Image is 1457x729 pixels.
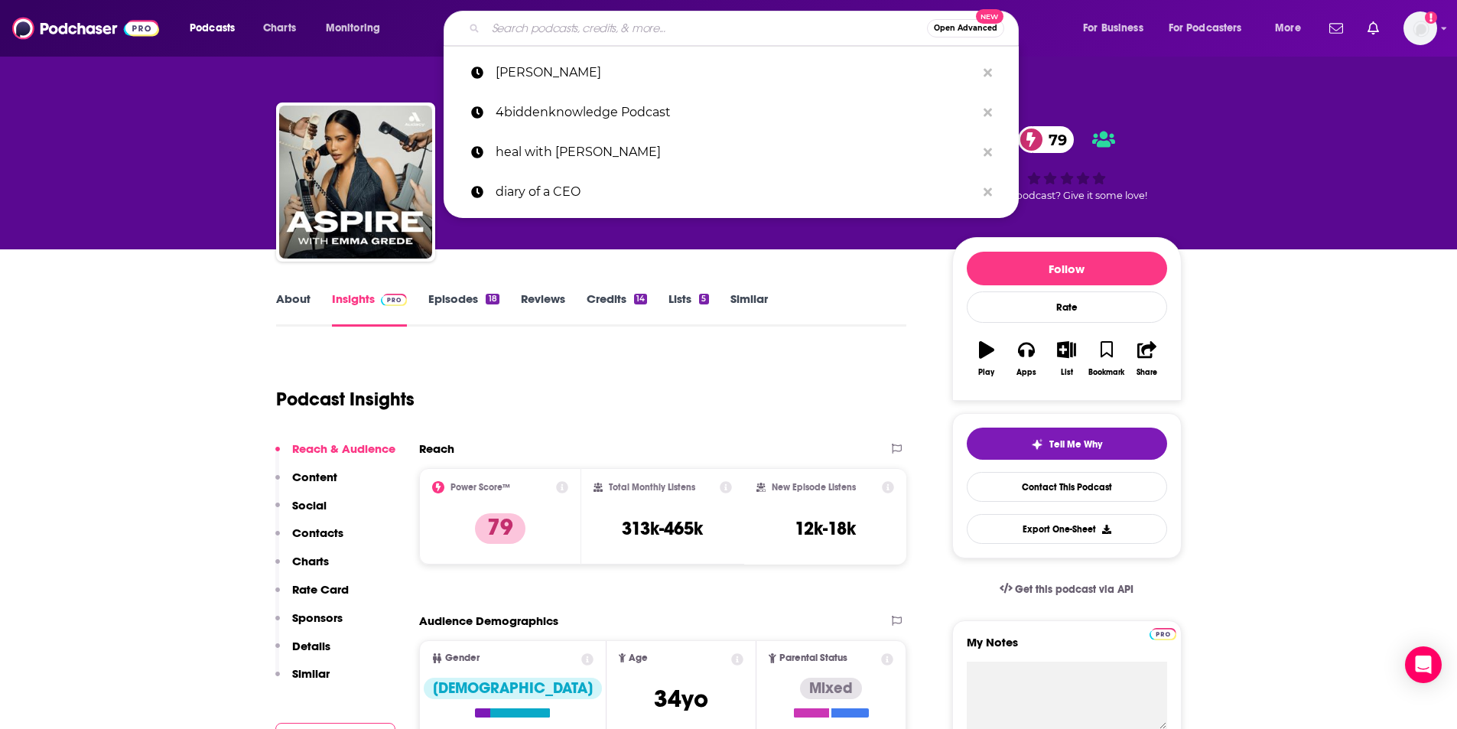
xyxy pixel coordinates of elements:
a: Credits14 [587,291,647,327]
h2: Reach [419,441,454,456]
div: Apps [1016,368,1036,377]
button: Export One-Sheet [967,514,1167,544]
button: Rate Card [275,582,349,610]
a: Similar [730,291,768,327]
img: Aspire with Emma Grede [279,106,432,259]
div: 14 [634,294,647,304]
span: Charts [263,18,296,39]
p: diary of a CEO [496,172,976,212]
button: open menu [1159,16,1264,41]
img: User Profile [1403,11,1437,45]
button: open menu [1264,16,1320,41]
span: Good podcast? Give it some love! [987,190,1147,201]
span: Gender [445,653,480,663]
h1: Podcast Insights [276,388,415,411]
a: Show notifications dropdown [1323,15,1349,41]
p: Sponsors [292,610,343,625]
div: [DEMOGRAPHIC_DATA] [424,678,602,699]
p: 4biddenknowledge Podcast [496,93,976,132]
p: 79 [475,513,525,544]
a: 4biddenknowledge Podcast [444,93,1019,132]
p: heal with kelly [496,132,976,172]
img: Podchaser Pro [381,294,408,306]
a: Get this podcast via API [987,571,1146,608]
h3: 12k-18k [795,517,856,540]
div: Share [1137,368,1157,377]
button: Sponsors [275,610,343,639]
a: heal with [PERSON_NAME] [444,132,1019,172]
p: Contacts [292,526,343,540]
div: Rate [967,291,1167,323]
button: Play [967,331,1007,386]
p: Charts [292,554,329,568]
h2: Power Score™ [450,482,510,493]
h2: Audience Demographics [419,613,558,628]
span: Monitoring [326,18,380,39]
svg: Add a profile image [1425,11,1437,24]
span: Age [629,653,648,663]
div: 18 [486,294,499,304]
h2: New Episode Listens [772,482,856,493]
div: Play [978,368,994,377]
h3: 313k-465k [622,517,703,540]
p: Details [292,639,330,653]
a: Charts [253,16,305,41]
span: For Podcasters [1169,18,1242,39]
div: Mixed [800,678,862,699]
span: Podcasts [190,18,235,39]
span: For Business [1083,18,1143,39]
a: [PERSON_NAME] [444,53,1019,93]
button: Similar [275,666,330,695]
a: 79 [1018,126,1075,153]
button: Open AdvancedNew [927,19,1004,37]
button: Social [275,498,327,526]
a: About [276,291,311,327]
span: 34 yo [654,684,708,714]
span: Logged in as mmullin [1403,11,1437,45]
p: emma grede [496,53,976,93]
button: open menu [1072,16,1163,41]
button: tell me why sparkleTell Me Why [967,428,1167,460]
p: Social [292,498,327,513]
span: Tell Me Why [1049,438,1102,451]
span: 79 [1033,126,1075,153]
img: tell me why sparkle [1031,438,1043,451]
img: Podchaser - Follow, Share and Rate Podcasts [12,14,159,43]
a: Reviews [521,291,565,327]
a: Show notifications dropdown [1361,15,1385,41]
a: InsightsPodchaser Pro [332,291,408,327]
p: Content [292,470,337,484]
div: 5 [699,294,708,304]
span: More [1275,18,1301,39]
div: Bookmark [1088,368,1124,377]
button: Follow [967,252,1167,285]
button: Charts [275,554,329,582]
button: Contacts [275,526,343,554]
button: Bookmark [1087,331,1127,386]
span: New [976,9,1003,24]
span: Get this podcast via API [1015,583,1133,596]
button: open menu [179,16,255,41]
button: Share [1127,331,1166,386]
button: open menu [315,16,400,41]
div: Open Intercom Messenger [1405,646,1442,683]
a: Contact This Podcast [967,472,1167,502]
button: Reach & Audience [275,441,395,470]
div: 79Good podcast? Give it some love! [952,116,1182,211]
button: Details [275,639,330,667]
p: Similar [292,666,330,681]
button: Show profile menu [1403,11,1437,45]
p: Rate Card [292,582,349,597]
a: Pro website [1150,626,1176,640]
button: List [1046,331,1086,386]
p: Reach & Audience [292,441,395,456]
span: Parental Status [779,653,847,663]
a: diary of a CEO [444,172,1019,212]
input: Search podcasts, credits, & more... [486,16,927,41]
div: Search podcasts, credits, & more... [458,11,1033,46]
a: Lists5 [668,291,708,327]
div: List [1061,368,1073,377]
img: Podchaser Pro [1150,628,1176,640]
